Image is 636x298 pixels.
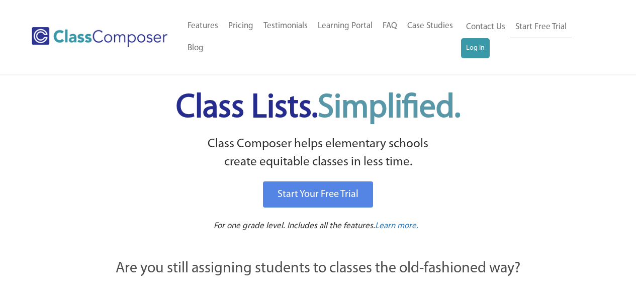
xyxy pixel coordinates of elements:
[183,37,209,59] a: Blog
[313,15,378,37] a: Learning Portal
[62,258,575,280] p: Are you still assigning students to classes the old-fashioned way?
[263,181,373,208] a: Start Your Free Trial
[461,16,510,38] a: Contact Us
[378,15,402,37] a: FAQ
[318,92,461,125] span: Simplified.
[214,222,375,230] span: For one grade level. Includes all the features.
[223,15,258,37] a: Pricing
[375,220,418,233] a: Learn more.
[60,135,576,172] p: Class Composer helps elementary schools create equitable classes in less time.
[375,222,418,230] span: Learn more.
[183,15,223,37] a: Features
[402,15,458,37] a: Case Studies
[278,189,358,200] span: Start Your Free Trial
[32,27,167,47] img: Class Composer
[176,92,461,125] span: Class Lists.
[183,15,461,59] nav: Header Menu
[461,16,597,58] nav: Header Menu
[510,16,572,39] a: Start Free Trial
[461,38,490,58] a: Log In
[258,15,313,37] a: Testimonials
